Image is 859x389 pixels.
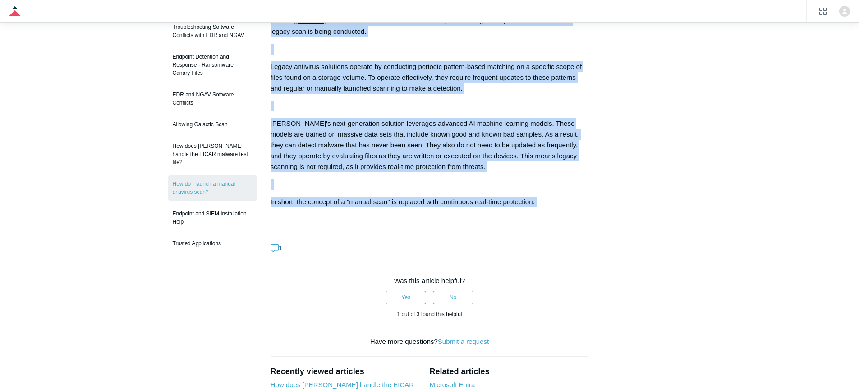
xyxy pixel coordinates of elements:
[168,86,257,111] a: EDR and NGAV Software Conflicts
[438,338,489,345] a: Submit a request
[168,116,257,133] a: Allowing Galactic Scan
[839,6,850,17] img: user avatar
[168,48,257,82] a: Endpoint Detention and Response - Ransomware Canary Files
[168,137,257,171] a: How does [PERSON_NAME] handle the EICAR malware test file?
[271,118,589,172] p: [PERSON_NAME]'s next-generation solution leverages advanced AI machine learning models. These mod...
[839,6,850,17] zd-hc-trigger: Click your profile icon to open the profile menu
[168,18,257,44] a: Troubleshooting Software Conflicts with EDR and NGAV
[271,197,589,207] p: In short, the concept of a "manual scan" is replaced with continuous real-time protection.
[298,17,324,24] span: real-time
[429,381,475,389] a: Microsoft Entra
[168,205,257,230] a: Endpoint and SIEM Installation Help
[271,337,589,347] div: Have more questions?
[386,291,426,304] button: This article was helpful
[397,311,462,317] span: 1 out of 3 found this helpful
[429,366,588,378] h2: Related articles
[271,366,421,378] h2: Recently viewed articles
[394,277,465,284] span: Was this article helpful?
[271,244,282,252] span: 1
[168,175,257,201] a: How do I launch a manual antivirus scan?
[271,61,589,94] p: Legacy antivirus solutions operate by conducting periodic pattern-based matching on a specific sc...
[433,291,473,304] button: This article was not helpful
[168,235,257,252] a: Trusted Applications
